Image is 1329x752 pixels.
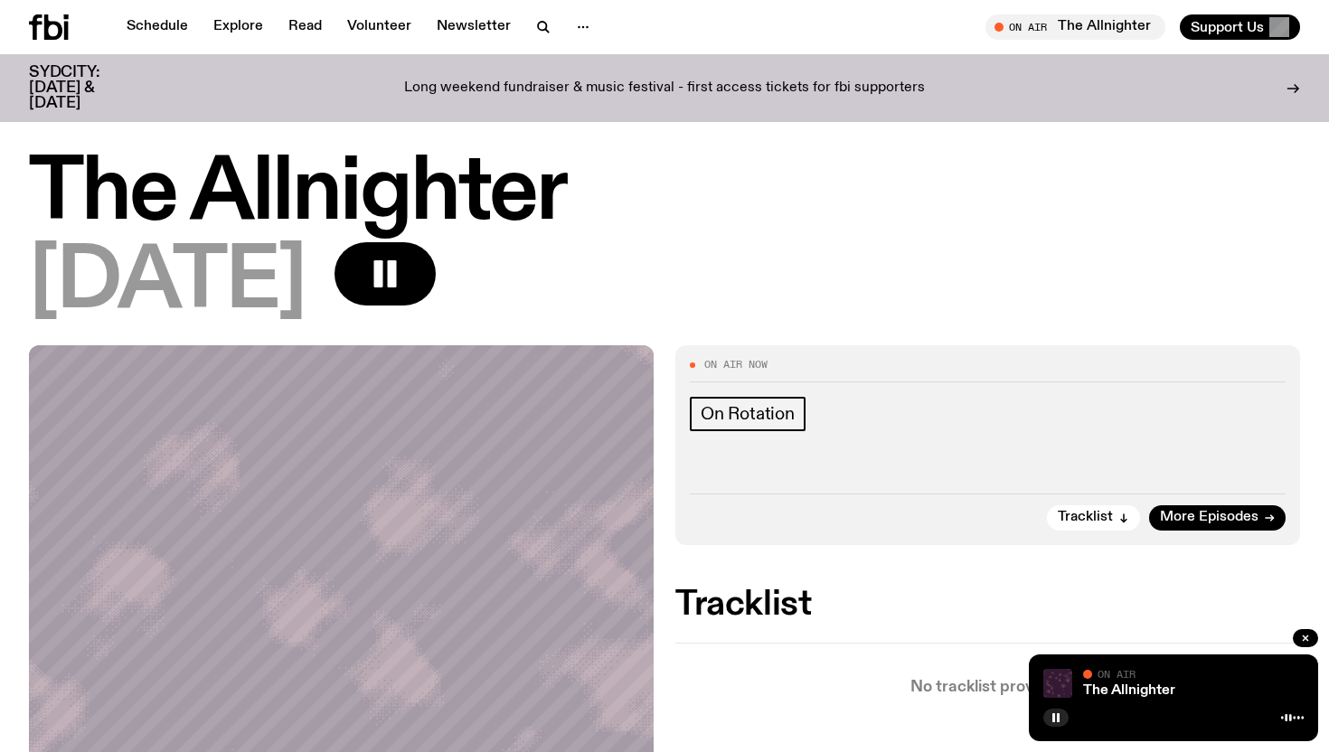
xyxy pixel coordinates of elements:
h3: SYDCITY: [DATE] & [DATE] [29,65,145,111]
span: On Rotation [701,404,795,424]
span: More Episodes [1160,511,1258,524]
p: Long weekend fundraiser & music festival - first access tickets for fbi supporters [404,80,925,97]
span: On Air [1098,668,1136,680]
p: No tracklist provided [675,680,1300,695]
button: Support Us [1180,14,1300,40]
h2: Tracklist [675,588,1300,621]
button: Tracklist [1047,505,1140,531]
span: Support Us [1191,19,1264,35]
h1: The Allnighter [29,154,1300,235]
a: Schedule [116,14,199,40]
a: The Allnighter [1083,683,1175,698]
a: Volunteer [336,14,422,40]
span: On Air Now [704,360,768,370]
a: Explore [203,14,274,40]
a: Newsletter [426,14,522,40]
span: [DATE] [29,242,306,324]
a: Read [278,14,333,40]
span: Tracklist [1058,511,1113,524]
a: On Rotation [690,397,806,431]
button: On AirThe Allnighter [985,14,1165,40]
a: More Episodes [1149,505,1286,531]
